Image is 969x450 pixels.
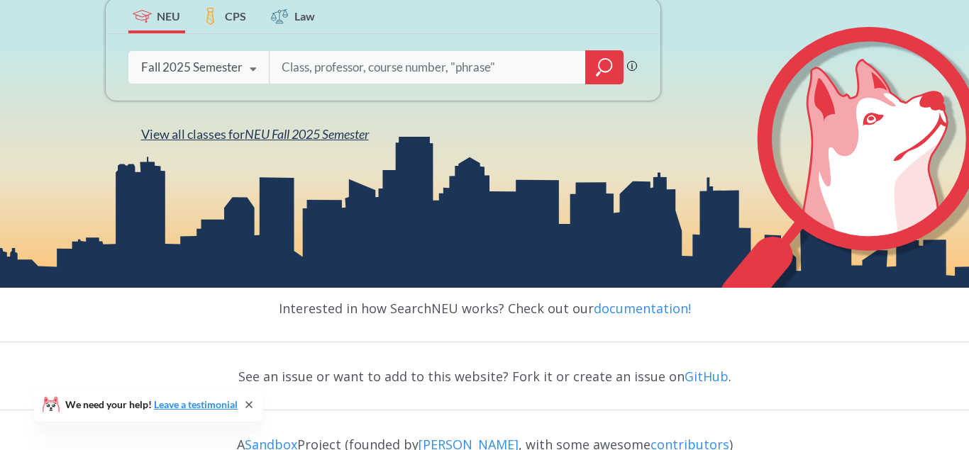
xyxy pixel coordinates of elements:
[596,57,613,77] svg: magnifying glass
[225,8,246,24] span: CPS
[585,50,624,84] div: magnifying glass
[594,300,691,317] a: documentation!
[280,52,575,82] input: Class, professor, course number, "phrase"
[141,126,369,142] span: View all classes for
[685,368,729,385] a: GitHub
[245,126,369,142] span: NEU Fall 2025 Semester
[157,8,180,24] span: NEU
[141,60,243,75] div: Fall 2025 Semester
[294,8,315,24] span: Law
